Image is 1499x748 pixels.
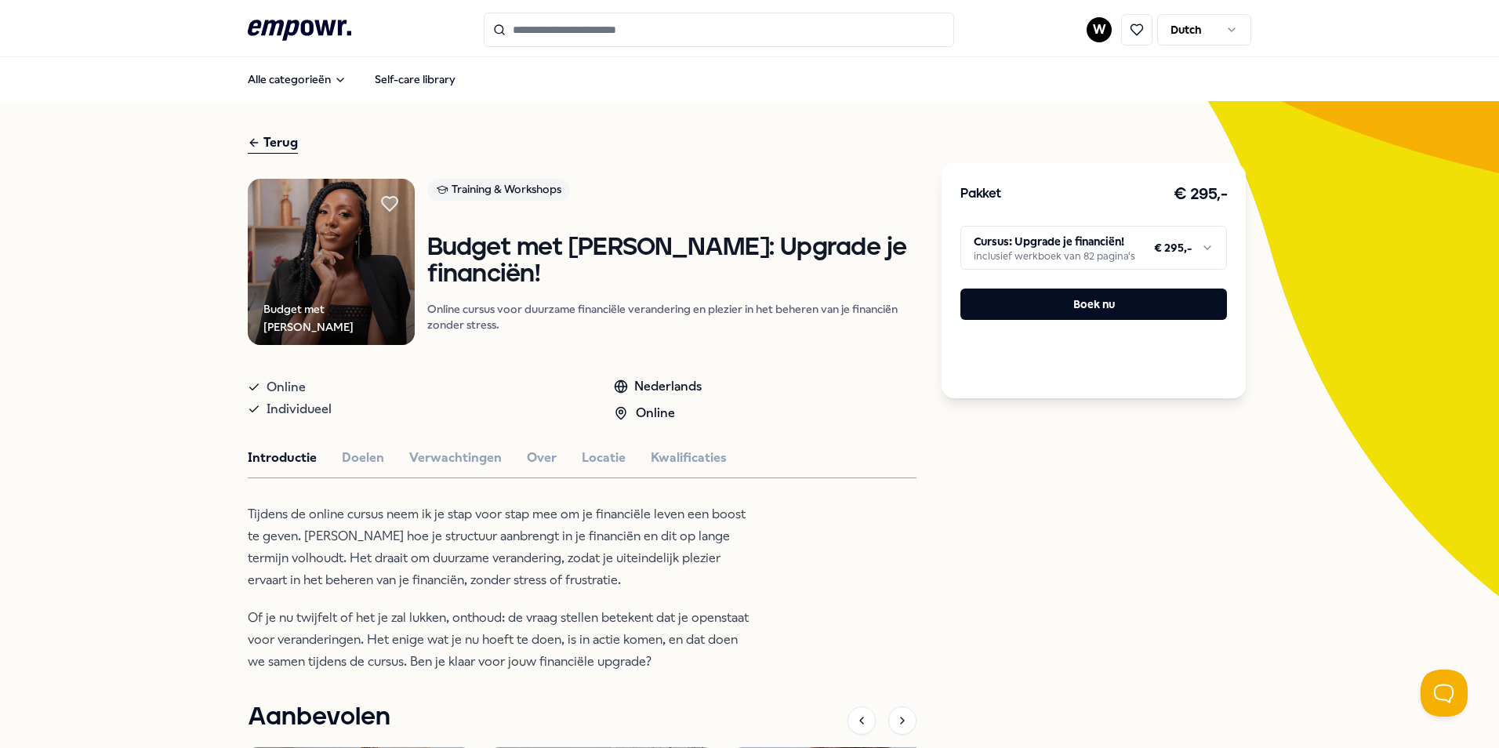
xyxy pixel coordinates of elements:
span: Online [267,376,306,398]
div: Budget met [PERSON_NAME] [263,300,415,336]
a: Self-care library [362,64,468,95]
h3: Pakket [960,184,1001,205]
button: Doelen [342,448,384,468]
p: Of je nu twijfelt of het je zal lukken, onthoud: de vraag stellen betekent dat je openstaat voor ... [248,607,757,673]
h3: € 295,- [1174,182,1228,207]
h1: Aanbevolen [248,698,390,737]
button: Alle categorieën [235,64,359,95]
button: W [1087,17,1112,42]
span: Individueel [267,398,332,420]
p: Online cursus voor duurzame financiële verandering en plezier in het beheren van je financiën zon... [427,301,917,332]
button: Boek nu [960,289,1227,320]
img: Product Image [248,179,415,346]
div: Training & Workshops [427,179,570,201]
button: Locatie [582,448,626,468]
nav: Main [235,64,468,95]
div: Nederlands [614,376,702,397]
h1: Budget met [PERSON_NAME]: Upgrade je financiën! [427,234,917,289]
button: Verwachtingen [409,448,502,468]
p: Tijdens de online cursus neem ik je stap voor stap mee om je financiële leven een boost te geven.... [248,503,757,591]
iframe: Help Scout Beacon - Open [1421,670,1468,717]
button: Over [527,448,557,468]
div: Online [614,403,702,423]
input: Search for products, categories or subcategories [484,13,954,47]
div: Terug [248,133,298,154]
a: Training & Workshops [427,179,917,206]
button: Introductie [248,448,317,468]
button: Kwalificaties [651,448,727,468]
